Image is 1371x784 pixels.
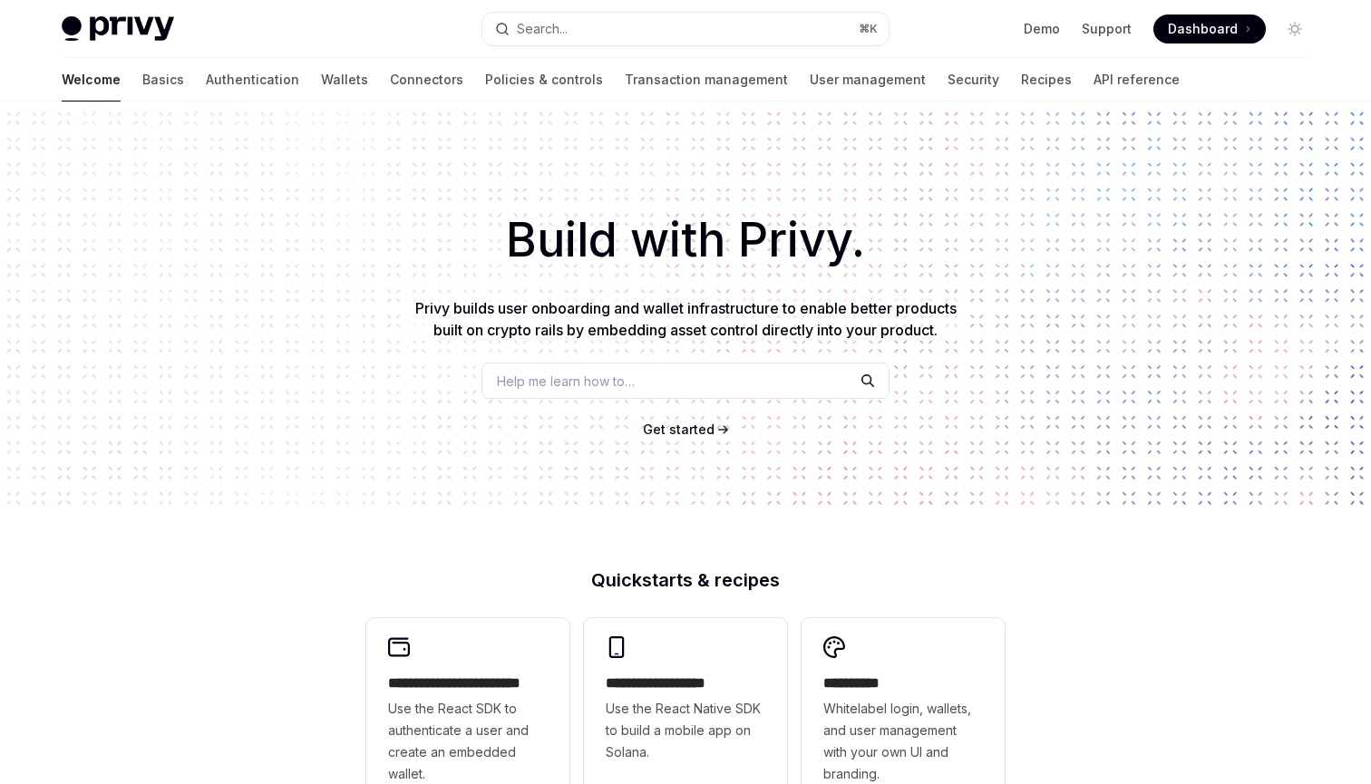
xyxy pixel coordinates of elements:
[1094,58,1180,102] a: API reference
[859,22,878,36] span: ⌘ K
[948,58,999,102] a: Security
[482,13,889,45] button: Search...⌘K
[643,421,715,437] span: Get started
[1168,20,1238,38] span: Dashboard
[142,58,184,102] a: Basics
[366,571,1005,589] h2: Quickstarts & recipes
[497,372,635,391] span: Help me learn how to…
[485,58,603,102] a: Policies & controls
[517,18,568,40] div: Search...
[1153,15,1266,44] a: Dashboard
[29,205,1342,276] h1: Build with Privy.
[321,58,368,102] a: Wallets
[643,421,715,439] a: Get started
[625,58,788,102] a: Transaction management
[606,698,765,763] span: Use the React Native SDK to build a mobile app on Solana.
[810,58,926,102] a: User management
[62,16,174,42] img: light logo
[1082,20,1132,38] a: Support
[1021,58,1072,102] a: Recipes
[206,58,299,102] a: Authentication
[390,58,463,102] a: Connectors
[415,299,957,339] span: Privy builds user onboarding and wallet infrastructure to enable better products built on crypto ...
[1280,15,1309,44] button: Toggle dark mode
[1024,20,1060,38] a: Demo
[62,58,121,102] a: Welcome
